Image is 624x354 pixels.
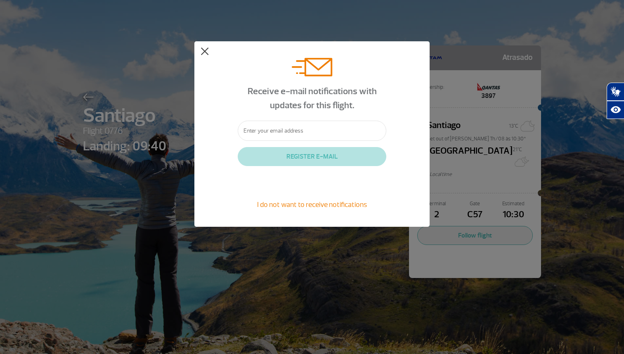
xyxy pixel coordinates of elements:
[607,101,624,119] button: Abrir recursos assistivos.
[607,83,624,119] div: Plugin de acessibilidade da Hand Talk.
[238,121,386,141] input: Enter your email address
[238,147,386,166] button: REGISTER E-MAIL
[257,200,367,209] span: I do not want to receive notifications
[248,86,377,111] span: Receive e-mail notifications with updates for this flight.
[607,83,624,101] button: Abrir tradutor de língua de sinais.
